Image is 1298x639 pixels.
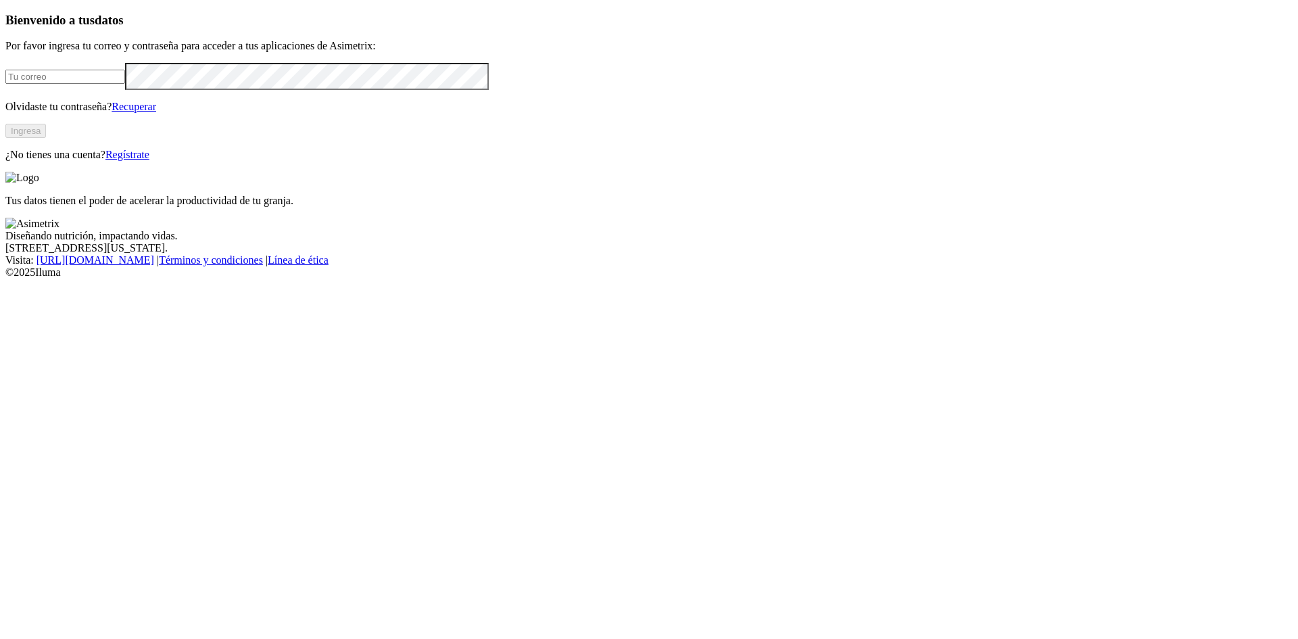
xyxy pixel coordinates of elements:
[5,172,39,184] img: Logo
[5,149,1293,161] p: ¿No tienes una cuenta?
[5,13,1293,28] h3: Bienvenido a tus
[37,254,154,266] a: [URL][DOMAIN_NAME]
[5,124,46,138] button: Ingresa
[5,218,59,230] img: Asimetrix
[105,149,149,160] a: Regístrate
[5,230,1293,242] div: Diseñando nutrición, impactando vidas.
[5,101,1293,113] p: Olvidaste tu contraseña?
[159,254,263,266] a: Términos y condiciones
[95,13,124,27] span: datos
[5,40,1293,52] p: Por favor ingresa tu correo y contraseña para acceder a tus aplicaciones de Asimetrix:
[5,195,1293,207] p: Tus datos tienen el poder de acelerar la productividad de tu granja.
[5,254,1293,266] div: Visita : | |
[268,254,329,266] a: Línea de ética
[5,70,125,84] input: Tu correo
[5,242,1293,254] div: [STREET_ADDRESS][US_STATE].
[5,266,1293,279] div: © 2025 Iluma
[112,101,156,112] a: Recuperar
